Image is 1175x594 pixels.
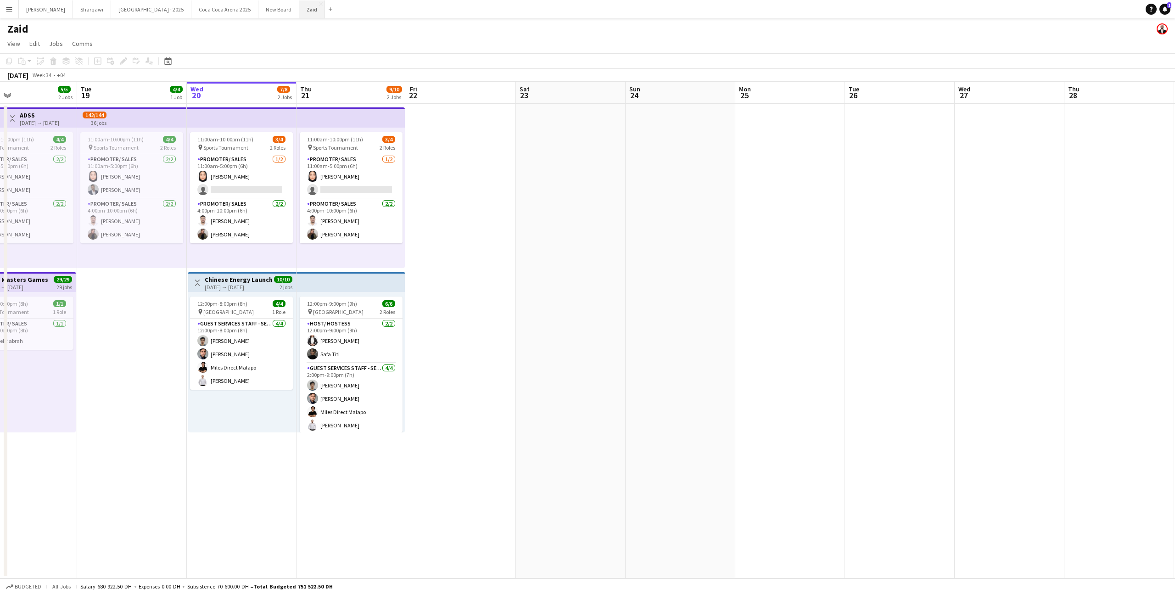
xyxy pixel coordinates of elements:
[58,86,71,93] span: 5/5
[739,85,751,93] span: Mon
[277,86,290,93] span: 7/8
[628,90,640,101] span: 24
[170,86,183,93] span: 4/4
[382,136,395,143] span: 3/4
[170,94,182,101] div: 1 Job
[80,583,333,590] div: Salary 680 922.50 DH + Expenses 0.00 DH + Subsistence 70 600.00 DH =
[190,85,203,93] span: Wed
[410,85,417,93] span: Fri
[738,90,751,101] span: 25
[1067,90,1080,101] span: 28
[408,90,417,101] span: 22
[629,85,640,93] span: Sun
[7,22,28,36] h1: Zaid
[300,297,403,432] app-job-card: 12:00pm-9:00pm (9h)6/6 [GEOGRAPHIC_DATA]2 RolesHost/ Hostess2/212:00pm-9:00pm (9h)[PERSON_NAME]Sa...
[56,283,72,291] div: 29 jobs
[91,118,106,126] div: 36 jobs
[300,85,312,93] span: Thu
[83,112,106,118] span: 142/144
[299,0,325,18] button: Zaid
[19,0,73,18] button: [PERSON_NAME]
[58,94,73,101] div: 2 Jobs
[50,583,73,590] span: All jobs
[313,144,358,151] span: Sports Tournament
[7,39,20,48] span: View
[197,300,247,307] span: 12:00pm-8:00pm (8h)
[54,276,72,283] span: 29/29
[380,144,395,151] span: 2 Roles
[380,308,395,315] span: 2 Roles
[57,72,66,78] div: +04
[313,308,364,315] span: [GEOGRAPHIC_DATA]
[53,300,66,307] span: 1/1
[20,111,59,119] h3: ADSS
[307,300,357,307] span: 12:00pm-9:00pm (9h)
[273,300,285,307] span: 4/4
[270,144,285,151] span: 2 Roles
[197,136,253,143] span: 11:00am-10:00pm (11h)
[205,284,273,291] div: [DATE] → [DATE]
[72,39,93,48] span: Comms
[190,297,293,390] app-job-card: 12:00pm-8:00pm (8h)4/4 [GEOGRAPHIC_DATA]1 RoleGuest Services Staff - Senior4/412:00pm-8:00pm (8h)...
[253,583,333,590] span: Total Budgeted 751 522.50 DH
[68,38,96,50] a: Comms
[386,86,402,93] span: 9/10
[88,136,144,143] span: 11:00am-10:00pm (11h)
[111,0,191,18] button: [GEOGRAPHIC_DATA] - 2025
[160,144,176,151] span: 2 Roles
[278,94,292,101] div: 2 Jobs
[53,308,66,315] span: 1 Role
[299,90,312,101] span: 21
[957,90,970,101] span: 27
[300,199,403,243] app-card-role: Promoter/ Sales2/24:00pm-10:00pm (6h)[PERSON_NAME][PERSON_NAME]
[958,85,970,93] span: Wed
[1157,23,1168,34] app-user-avatar: Zaid Rahmoun
[80,132,183,243] app-job-card: 11:00am-10:00pm (11h)4/4 Sports Tournament2 RolesPromoter/ Sales2/211:00am-5:00pm (6h)[PERSON_NAM...
[382,300,395,307] span: 6/6
[79,90,91,101] span: 19
[81,85,91,93] span: Tue
[1068,85,1080,93] span: Thu
[190,132,293,243] app-job-card: 11:00am-10:00pm (11h)3/4 Sports Tournament2 RolesPromoter/ Sales1/211:00am-5:00pm (6h)[PERSON_NAM...
[73,0,111,18] button: Sharqawi
[189,90,203,101] span: 20
[191,0,258,18] button: Coca Coca Arena 2025
[203,144,248,151] span: Sports Tournament
[280,283,292,291] div: 2 jobs
[300,154,403,199] app-card-role: Promoter/ Sales1/211:00am-5:00pm (6h)[PERSON_NAME]
[258,0,299,18] button: New Board
[7,71,28,80] div: [DATE]
[847,90,859,101] span: 26
[300,363,403,434] app-card-role: Guest Services Staff - Senior4/42:00pm-9:00pm (7h)[PERSON_NAME][PERSON_NAME]Miles Direct Malapo[P...
[49,39,63,48] span: Jobs
[94,144,139,151] span: Sports Tournament
[520,85,530,93] span: Sat
[849,85,859,93] span: Tue
[190,154,293,199] app-card-role: Promoter/ Sales1/211:00am-5:00pm (6h)[PERSON_NAME]
[387,94,402,101] div: 2 Jobs
[518,90,530,101] span: 23
[1167,2,1171,8] span: 1
[30,72,53,78] span: Week 34
[203,308,254,315] span: [GEOGRAPHIC_DATA]
[80,199,183,243] app-card-role: Promoter/ Sales2/24:00pm-10:00pm (6h)[PERSON_NAME][PERSON_NAME]
[50,144,66,151] span: 2 Roles
[26,38,44,50] a: Edit
[45,38,67,50] a: Jobs
[163,136,176,143] span: 4/4
[29,39,40,48] span: Edit
[1159,4,1170,15] a: 1
[20,119,59,126] div: [DATE] → [DATE]
[205,275,273,284] h3: Chinese Energy Launch Event
[4,38,24,50] a: View
[300,319,403,363] app-card-role: Host/ Hostess2/212:00pm-9:00pm (9h)[PERSON_NAME]Safa Titi
[15,583,41,590] span: Budgeted
[190,319,293,390] app-card-role: Guest Services Staff - Senior4/412:00pm-8:00pm (8h)[PERSON_NAME][PERSON_NAME]Miles Direct Malapo[...
[274,276,292,283] span: 10/10
[300,132,403,243] app-job-card: 11:00am-10:00pm (11h)3/4 Sports Tournament2 RolesPromoter/ Sales1/211:00am-5:00pm (6h)[PERSON_NAM...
